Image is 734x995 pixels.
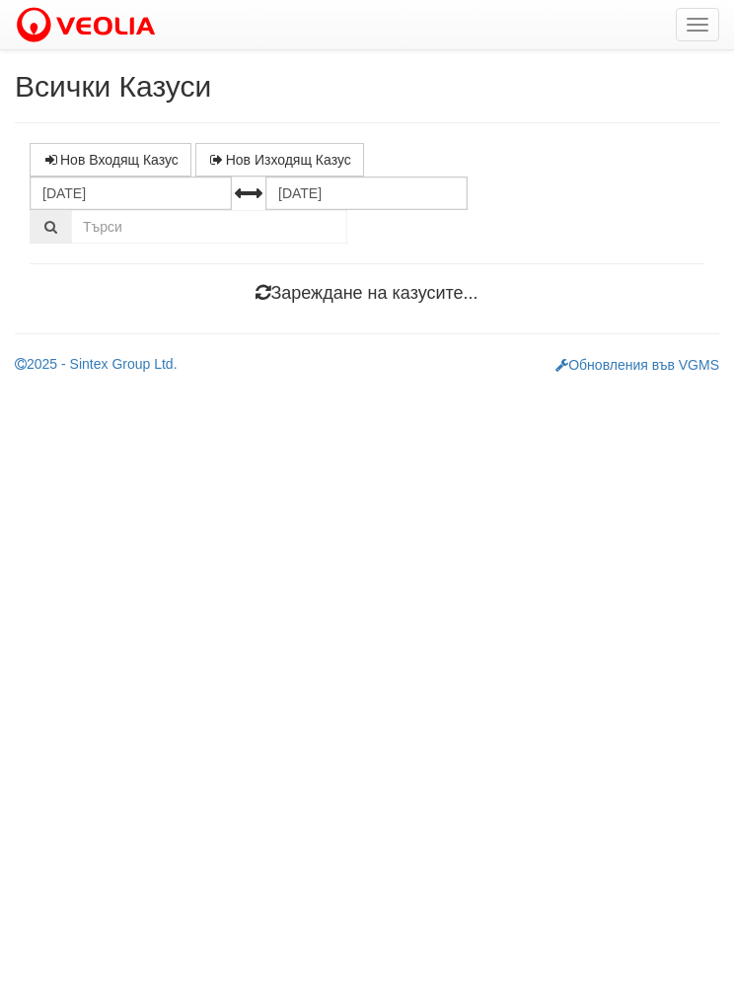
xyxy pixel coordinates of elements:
h4: Зареждане на казусите... [30,284,704,304]
a: 2025 - Sintex Group Ltd. [15,356,178,372]
a: Обновления във VGMS [555,357,719,373]
input: Търсене по Идентификатор, Бл/Вх/Ап, Тип, Описание, Моб. Номер, Имейл, Файл, Коментар, [71,210,347,244]
img: VeoliaLogo.png [15,5,165,46]
a: Нов Изходящ Казус [195,143,364,177]
a: Нов Входящ Казус [30,143,191,177]
h2: Всички Казуси [15,70,719,103]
